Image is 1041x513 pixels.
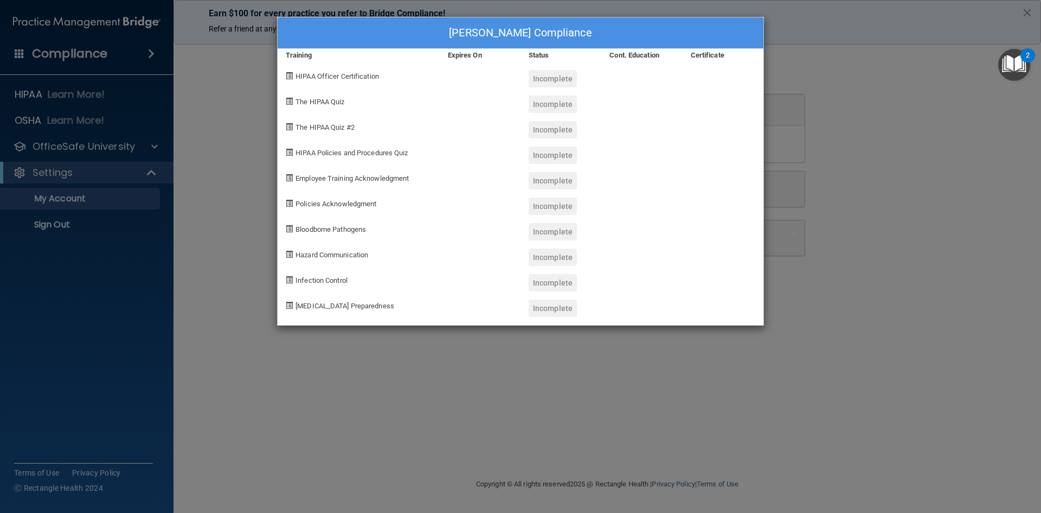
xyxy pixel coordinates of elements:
div: Cont. Education [601,49,682,62]
div: Incomplete [529,300,577,317]
span: The HIPAA Quiz [295,98,344,106]
div: Training [278,49,440,62]
div: Incomplete [529,96,577,113]
div: Incomplete [529,223,577,240]
div: Incomplete [529,172,577,189]
span: Hazard Communication [295,251,368,259]
div: [PERSON_NAME] Compliance [278,17,763,49]
span: Infection Control [295,276,348,284]
div: Expires On [440,49,520,62]
span: Bloodborne Pathogens [295,225,366,233]
div: Incomplete [529,147,577,164]
div: Incomplete [529,70,577,87]
button: Open Resource Center, 2 new notifications [998,49,1030,81]
div: Incomplete [529,121,577,138]
span: The HIPAA Quiz #2 [295,123,355,131]
div: Incomplete [529,198,577,215]
div: 2 [1026,55,1030,69]
span: Policies Acknowledgment [295,200,376,208]
span: Employee Training Acknowledgment [295,174,409,182]
span: HIPAA Officer Certification [295,72,379,80]
div: Incomplete [529,249,577,266]
div: Status [520,49,601,62]
div: Incomplete [529,274,577,292]
div: Certificate [683,49,763,62]
span: [MEDICAL_DATA] Preparedness [295,302,394,310]
span: HIPAA Policies and Procedures Quiz [295,149,408,157]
